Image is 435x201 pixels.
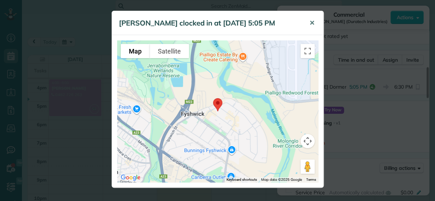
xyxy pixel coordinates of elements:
[150,44,189,58] button: Show satellite imagery
[301,160,315,174] button: Drag Pegman onto the map to open Street View
[119,173,142,182] a: Open this area in Google Maps (opens a new window)
[301,134,315,148] button: Map camera controls
[227,177,257,182] button: Keyboard shortcuts
[121,44,150,58] button: Show street map
[309,19,315,27] span: ✕
[119,18,299,28] h5: [PERSON_NAME] clocked in at [DATE] 5:05 PM
[261,177,302,182] span: Map data ©2025 Google
[301,44,315,58] button: Toggle fullscreen view
[306,178,316,182] a: Terms (opens in new tab)
[119,173,142,182] img: Google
